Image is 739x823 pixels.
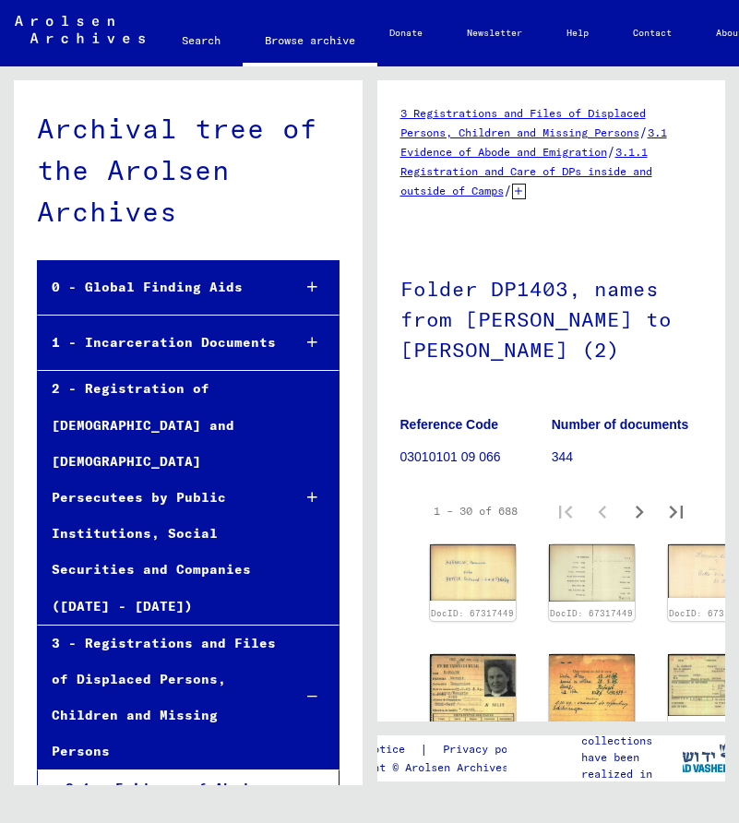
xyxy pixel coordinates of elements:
img: yv_logo.png [669,734,738,781]
div: Archival tree of the Arolsen Archives [37,108,340,233]
h1: Folder DP1403, names from [PERSON_NAME] to [PERSON_NAME] (2) [400,246,703,388]
a: Donate [367,11,445,55]
a: Privacy policy [428,740,555,759]
p: have been realized in partnership with [581,749,681,816]
div: 0 - Global Finding Aids [38,269,278,305]
span: / [639,124,648,140]
div: 3 - Registrations and Files of Displaced Persons, Children and Missing Persons [38,626,278,770]
div: 2 - Registration of [DEMOGRAPHIC_DATA] and [DEMOGRAPHIC_DATA] Persecutees by Public Institutions,... [38,371,278,624]
div: | [328,740,555,759]
img: 001.jpg [430,544,516,601]
b: Number of documents [552,417,689,432]
span: / [504,182,512,198]
button: Next page [621,493,658,530]
a: Help [544,11,611,55]
img: 002.jpg [549,654,635,788]
div: 1 - Incarceration Documents [38,325,278,361]
a: Search [160,18,243,63]
p: Copyright © Arolsen Archives, 2021 [328,759,555,776]
a: Newsletter [445,11,544,55]
span: / [607,143,615,160]
button: First page [547,493,584,530]
a: Contact [611,11,694,55]
p: 344 [552,447,702,467]
button: Previous page [584,493,621,530]
a: DocID: 67317449 [431,608,514,618]
a: 3 Registrations and Files of Displaced Persons, Children and Missing Persons [400,106,646,139]
a: DocID: 67317449 [550,608,633,618]
p: 03010101 09 066 [400,447,551,467]
button: Last page [658,493,695,530]
div: 1 – 30 of 688 [434,503,518,519]
b: Reference Code [400,417,499,432]
img: Arolsen_neg.svg [15,16,145,43]
img: 002.jpg [549,544,635,602]
img: 001.jpg [430,654,516,787]
a: Browse archive [243,18,377,66]
a: 3.1.1 Registration and Care of DPs inside and outside of Camps [400,145,652,197]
